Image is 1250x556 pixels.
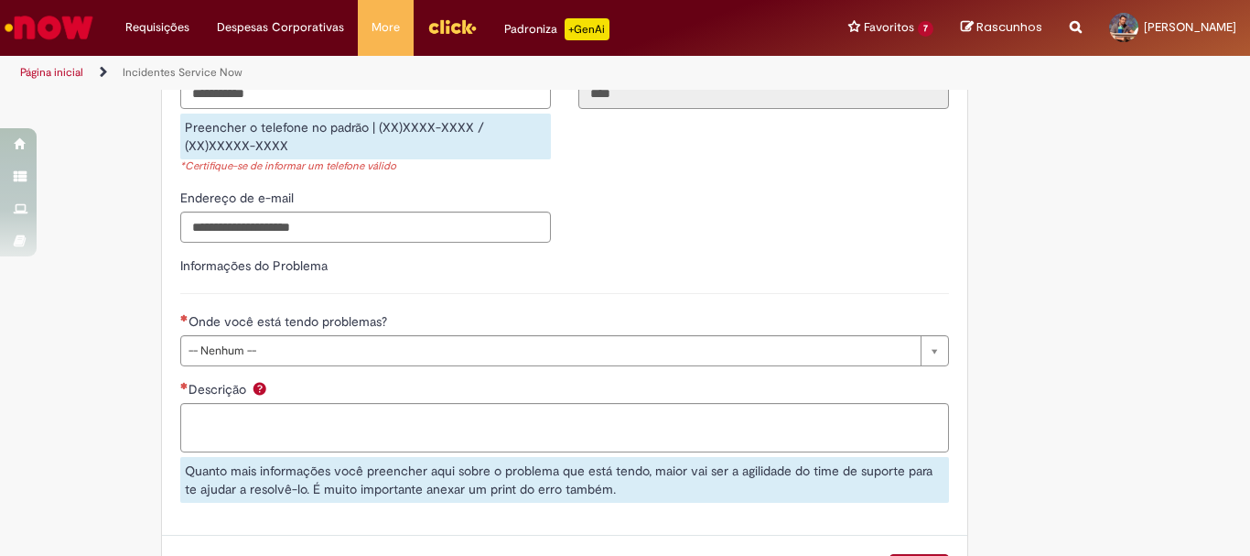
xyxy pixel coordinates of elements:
input: Endereço de e-mail [180,212,551,243]
div: *Certifique-se de informar um telefone válido [180,159,551,175]
span: Necessários [180,314,189,322]
div: Preencher o telefone no padrão | (XX)XXXX-XXXX / (XX)XXXXX-XXXX [180,114,551,159]
a: Página inicial [20,65,83,80]
label: Informações do Problema [180,257,328,274]
span: Endereço de e-mail [180,190,297,206]
span: 7 [918,21,933,37]
ul: Trilhas de página [14,56,820,90]
span: [PERSON_NAME] [1144,19,1236,35]
p: +GenAi [565,18,609,40]
span: Onde você está tendo problemas? [189,313,391,330]
span: Despesas Corporativas [217,18,344,37]
span: Rascunhos [976,18,1042,36]
span: Ajuda para Descrição [249,381,271,396]
span: Requisições [125,18,189,37]
span: More [372,18,400,37]
a: Rascunhos [961,19,1042,37]
a: Incidentes Service Now [123,65,242,80]
img: click_logo_yellow_360x200.png [427,13,477,40]
input: Telefone para Contato [180,78,551,109]
span: -- Nenhum -- [189,336,911,365]
textarea: Descrição [180,403,949,452]
span: Descrição [189,381,250,398]
input: Código da Unidade [578,78,949,109]
div: Padroniza [504,18,609,40]
span: Necessários [180,382,189,389]
span: Favoritos [864,18,914,37]
img: ServiceNow [2,9,96,46]
div: Quanto mais informações você preencher aqui sobre o problema que está tendo, maior vai ser a agil... [180,457,949,503]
